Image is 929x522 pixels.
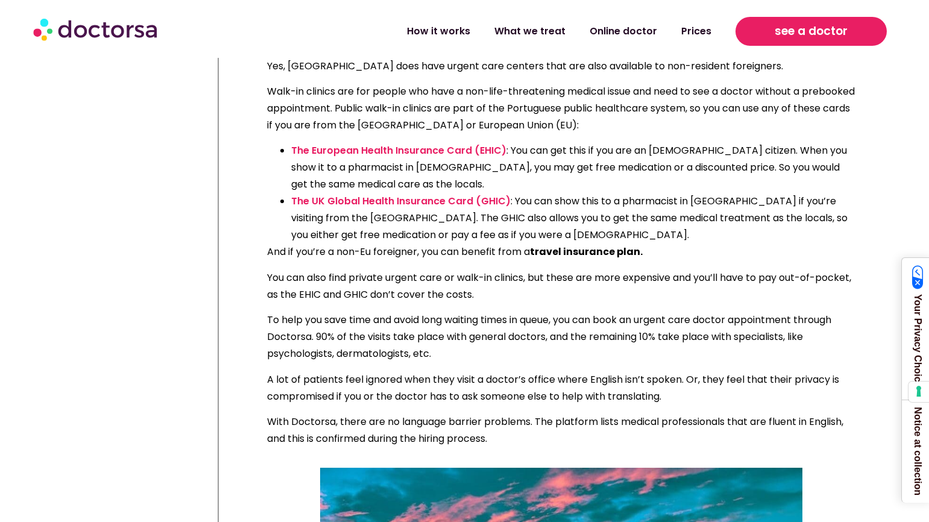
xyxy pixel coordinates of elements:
p: With Doctorsa, there are no language barrier problems. The platform lists medical professionals t... [267,414,855,447]
a: How it works [395,17,482,45]
strong: travel insurance plan. [530,245,643,259]
img: California Consumer Privacy Act (CCPA) Opt-Out Icon [912,265,924,289]
a: The European Health Insurance Card (EHIC) [291,143,506,157]
a: What we treat [482,17,578,45]
p: A lot of patients feel ignored when they visit a doctor’s office where English isn’t spoken. Or, ... [267,371,855,405]
p: Yes, [GEOGRAPHIC_DATA] does have urgent care centers that are also available to non-resident fore... [267,58,855,75]
span: see a doctor [775,22,848,41]
a: The UK Global Health Insurance Card (GHIC) [291,194,511,208]
a: Online doctor [578,17,669,45]
p: Walk-in clinics are for people who have a non-life-threatening medical issue and need to see a do... [267,83,855,134]
a: Prices [669,17,723,45]
nav: Menu [244,17,723,45]
p: To help you save time and avoid long waiting times in queue, you can book an urgent care doctor a... [267,312,855,362]
p: You can also find private urgent care or walk-in clinics, but these are more expensive and you’ll... [267,269,855,303]
li: : You can show this to a pharmacist in [GEOGRAPHIC_DATA] if you’re visiting from the [GEOGRAPHIC_... [291,193,855,244]
button: Your consent preferences for tracking technologies [909,382,929,402]
li: : You can get this if you are an [DEMOGRAPHIC_DATA] citizen. When you show it to a pharmacist in ... [291,142,855,193]
a: see a doctor [735,17,887,46]
p: And if you’re a non-Eu foreigner, you can benefit from a [267,244,855,260]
